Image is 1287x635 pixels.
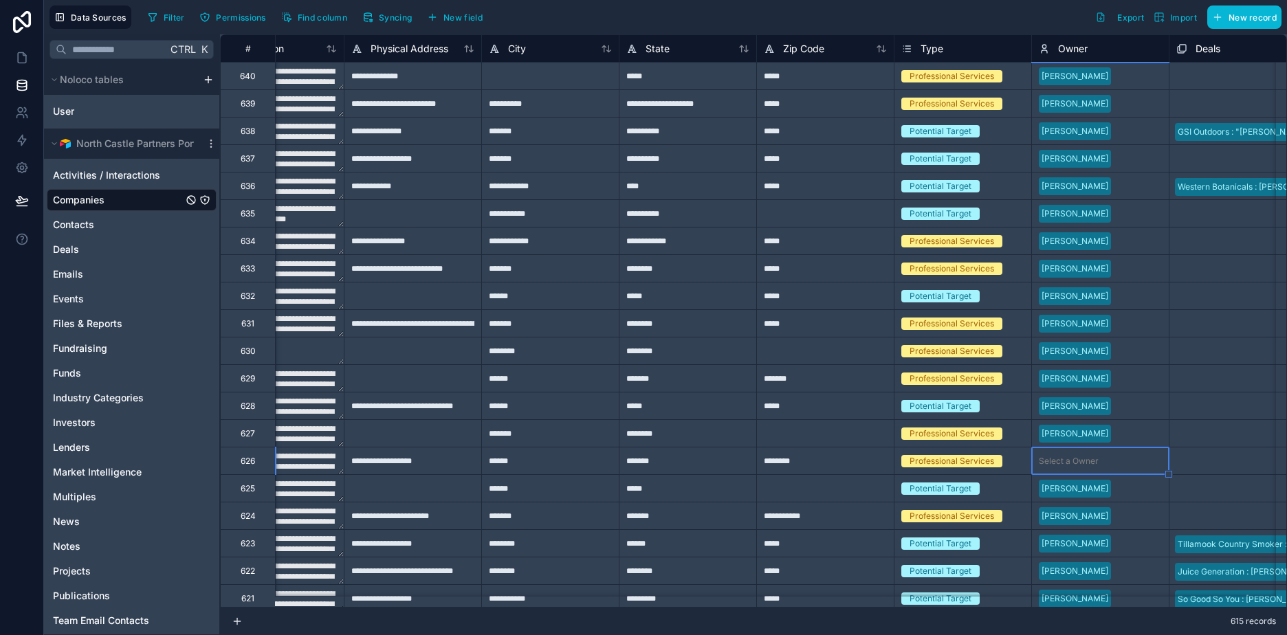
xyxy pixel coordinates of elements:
div: [PERSON_NAME] [1042,180,1108,192]
div: 631 [241,318,254,329]
button: Permissions [195,7,270,27]
div: 628 [241,401,255,412]
div: 637 [241,153,255,164]
button: Data Sources [49,5,131,29]
div: [PERSON_NAME] [1042,345,1108,357]
button: New field [422,7,487,27]
span: Data Sources [71,12,126,23]
div: Professional Services [910,98,994,110]
button: Import [1149,5,1202,29]
div: 630 [241,346,256,357]
div: Potential Target [910,153,971,165]
a: Syncing [357,7,422,27]
span: 615 records [1231,616,1276,627]
span: K [199,45,209,54]
div: [PERSON_NAME] [1042,290,1108,302]
button: Syncing [357,7,417,27]
div: [PERSON_NAME] [1042,235,1108,247]
span: Syncing [379,12,412,23]
div: [PERSON_NAME] [1042,208,1108,220]
span: Find column [298,12,347,23]
div: Professional Services [910,455,994,467]
div: Potential Target [910,400,971,412]
span: Filter [164,12,185,23]
span: Type [921,42,943,56]
div: [PERSON_NAME] [1042,153,1108,165]
div: Professional Services [910,70,994,82]
div: [PERSON_NAME] [1042,482,1108,495]
div: 632 [241,291,255,302]
a: New record [1202,5,1281,29]
div: [PERSON_NAME] [1042,510,1108,522]
div: Potential Target [910,208,971,220]
div: Potential Target [910,537,971,550]
div: 625 [241,483,255,494]
span: State [646,42,670,56]
span: Owner [1058,42,1088,56]
span: Zip Code [783,42,824,56]
div: 627 [241,428,255,439]
span: Deals [1196,42,1220,56]
button: Find column [276,7,352,27]
div: # [231,43,265,54]
span: Physical Address [371,42,448,56]
div: [PERSON_NAME] [1042,592,1108,605]
div: 636 [241,181,255,192]
div: Professional Services [910,427,994,440]
div: [PERSON_NAME] [1042,372,1108,385]
div: Potential Target [910,125,971,137]
span: Export [1117,12,1144,23]
div: Potential Target [910,290,971,302]
div: [PERSON_NAME] [1042,317,1108,330]
span: New field [443,12,483,23]
div: [PERSON_NAME] [1042,537,1108,550]
span: Permissions [216,12,265,23]
div: Professional Services [910,235,994,247]
div: 634 [241,236,256,247]
div: [PERSON_NAME] [1042,98,1108,110]
div: 629 [241,373,255,384]
button: New record [1207,5,1281,29]
div: Professional Services [910,263,994,275]
div: Professional Services [910,372,994,385]
div: Professional Services [910,510,994,522]
div: [PERSON_NAME] [1042,565,1108,577]
div: Select a Owner [1039,456,1099,467]
span: City [508,42,526,56]
div: [PERSON_NAME] [1042,263,1108,275]
div: 622 [241,566,255,577]
div: 635 [241,208,255,219]
div: 626 [241,456,255,467]
div: [PERSON_NAME] [1042,400,1108,412]
div: 638 [241,126,255,137]
span: Ctrl [169,41,197,58]
div: [PERSON_NAME] [1042,427,1108,440]
div: 639 [241,98,255,109]
span: New record [1229,12,1277,23]
div: Professional Services [910,317,994,330]
button: Filter [142,7,190,27]
a: Permissions [195,7,276,27]
div: 621 [241,593,254,604]
div: 640 [240,71,256,82]
div: Potential Target [910,592,971,605]
div: Potential Target [910,180,971,192]
div: [PERSON_NAME] [1042,125,1108,137]
span: Import [1170,12,1197,23]
button: Export [1090,5,1149,29]
div: Professional Services [910,345,994,357]
div: 623 [241,538,255,549]
div: Potential Target [910,565,971,577]
div: [PERSON_NAME] [1042,70,1108,82]
div: 633 [241,263,255,274]
div: Potential Target [910,482,971,495]
div: 624 [241,511,256,522]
